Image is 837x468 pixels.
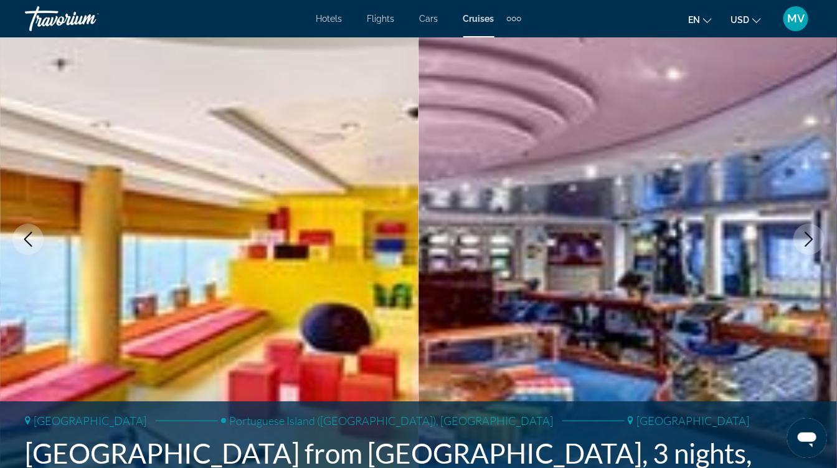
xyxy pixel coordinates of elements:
button: Change language [688,11,712,29]
button: Next image [793,224,825,255]
span: USD [731,15,749,25]
span: en [688,15,700,25]
span: [GEOGRAPHIC_DATA] [34,414,146,427]
span: [GEOGRAPHIC_DATA] [636,414,749,427]
a: Cruises [463,14,494,24]
a: Travorium [25,2,149,35]
iframe: Bouton de lancement de la fenêtre de messagerie [787,418,827,458]
button: Change currency [731,11,761,29]
button: User Menu [780,6,812,32]
a: Hotels [316,14,343,24]
a: Cars [420,14,438,24]
span: Portuguese Island ([GEOGRAPHIC_DATA]), [GEOGRAPHIC_DATA] [229,414,553,427]
span: MV [787,12,805,25]
button: Previous image [12,224,44,255]
a: Flights [367,14,395,24]
button: Extra navigation items [507,9,521,29]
